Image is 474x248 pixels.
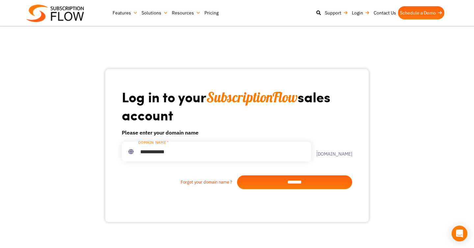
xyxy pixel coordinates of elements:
span: SubscriptionFlow [206,88,298,106]
a: Solutions [140,6,170,19]
label: .[DOMAIN_NAME] [311,147,352,156]
a: Support [323,6,350,19]
h1: Log in to your sales account [122,88,352,123]
a: Schedule a Demo [398,6,444,19]
a: Forgot your domain name ? [122,179,237,186]
a: Resources [170,6,202,19]
a: Features [111,6,140,19]
img: Subscriptionflow [26,5,84,22]
a: Pricing [202,6,221,19]
div: Open Intercom Messenger [452,226,467,241]
a: Login [350,6,372,19]
a: Contact Us [372,6,398,19]
h6: Please enter your domain name [122,129,352,136]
